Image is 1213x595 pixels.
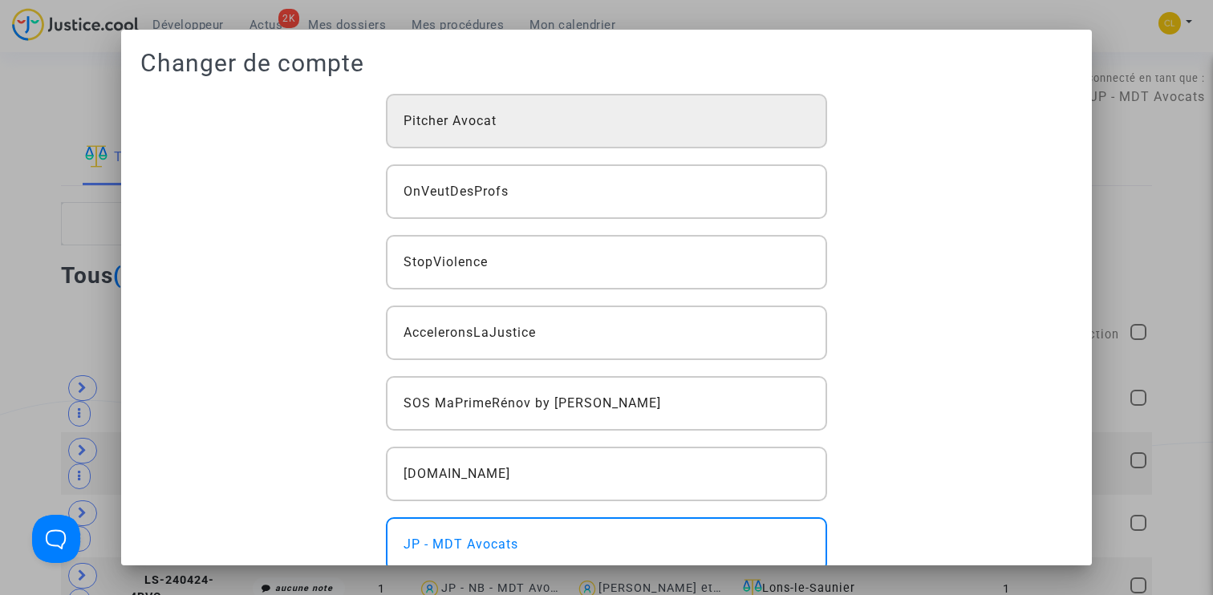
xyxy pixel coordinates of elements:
[404,111,497,131] span: Pitcher Avocat
[404,323,536,342] span: AcceleronsLaJustice
[404,535,518,554] span: JP - MDT Avocats
[404,394,661,413] span: SOS MaPrimeRénov by [PERSON_NAME]
[404,464,510,484] span: [DOMAIN_NAME]
[32,515,80,563] iframe: Help Scout Beacon - Open
[140,49,1073,78] h1: Changer de compte
[404,253,488,272] span: StopViolence
[404,182,509,201] span: OnVeutDesProfs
